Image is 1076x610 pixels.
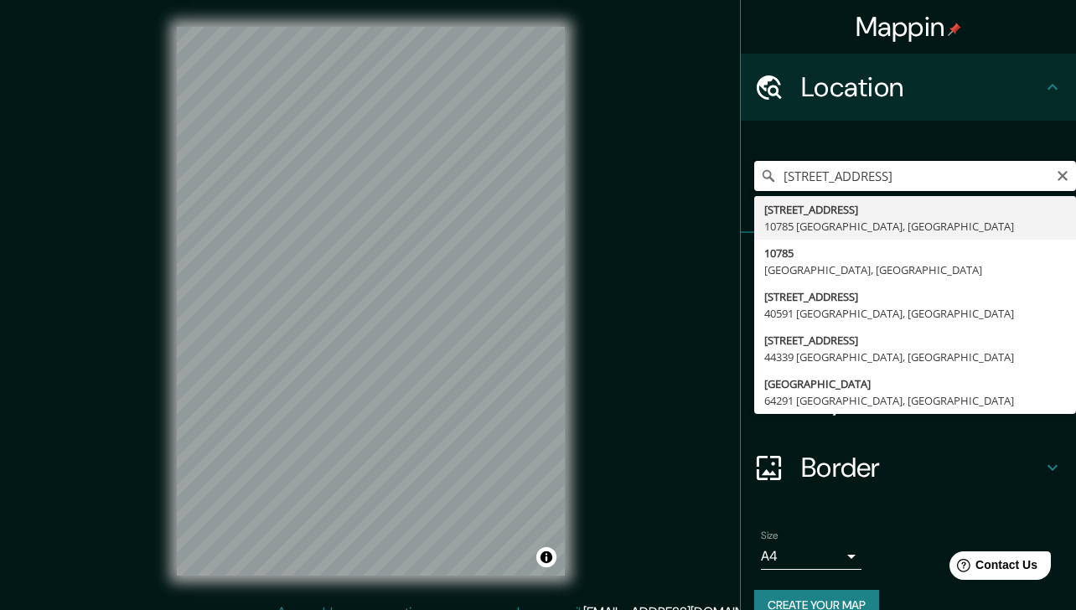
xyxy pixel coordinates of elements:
[801,70,1042,104] h4: Location
[801,384,1042,417] h4: Layout
[764,305,1066,322] div: 40591 [GEOGRAPHIC_DATA], [GEOGRAPHIC_DATA]
[764,201,1066,218] div: [STREET_ADDRESS]
[741,54,1076,121] div: Location
[948,23,961,36] img: pin-icon.png
[761,529,779,543] label: Size
[536,547,556,567] button: Toggle attribution
[801,451,1042,484] h4: Border
[764,332,1066,349] div: [STREET_ADDRESS]
[764,349,1066,365] div: 44339 [GEOGRAPHIC_DATA], [GEOGRAPHIC_DATA]
[927,545,1058,592] iframe: Help widget launcher
[741,434,1076,501] div: Border
[856,10,962,44] h4: Mappin
[177,27,565,576] canvas: Map
[741,233,1076,300] div: Pins
[764,245,1066,261] div: 10785
[741,300,1076,367] div: Style
[754,161,1076,191] input: Pick your city or area
[764,375,1066,392] div: [GEOGRAPHIC_DATA]
[761,543,861,570] div: A4
[741,367,1076,434] div: Layout
[764,392,1066,409] div: 64291 [GEOGRAPHIC_DATA], [GEOGRAPHIC_DATA]
[1056,167,1069,183] button: Clear
[764,288,1066,305] div: [STREET_ADDRESS]
[764,218,1066,235] div: 10785 [GEOGRAPHIC_DATA], [GEOGRAPHIC_DATA]
[764,261,1066,278] div: [GEOGRAPHIC_DATA], [GEOGRAPHIC_DATA]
